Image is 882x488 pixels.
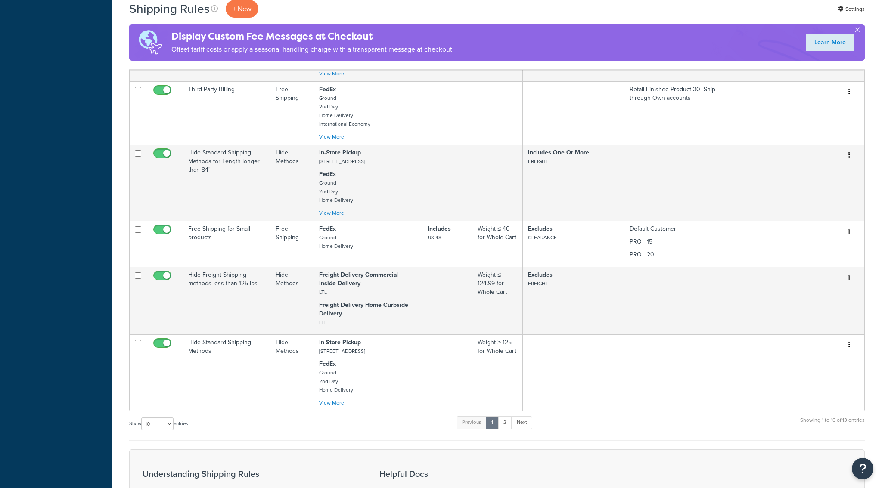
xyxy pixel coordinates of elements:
strong: FedEx [319,170,336,179]
a: Next [511,416,532,429]
a: View More [319,70,344,77]
p: PRO - 15 [630,238,725,246]
small: US 48 [428,234,441,241]
a: View More [319,399,344,407]
img: tab_domain_overview_orange.svg [23,50,30,57]
td: Weight ≤ 124.99 for Whole Cart [472,267,522,334]
small: CLEARANCE [528,234,557,241]
strong: Includes [428,224,451,233]
td: Hide Freight Shipping methods less than 125 lbs [183,267,270,334]
small: FREIGHT [528,158,548,165]
small: LTL [319,318,327,326]
strong: Excludes [528,270,553,279]
h4: Display Custom Fee Messages at Checkout [171,29,454,43]
a: 1 [486,416,499,429]
img: duties-banner-06bc72dcb5fe05cb3f9472aba00be2ae8eb53ab6f0d8bb03d382ba314ac3c341.png [129,24,171,61]
select: Showentries [141,417,174,430]
a: View More [319,133,344,141]
img: tab_keywords_by_traffic_grey.svg [86,50,93,57]
p: PRO - 20 [630,250,725,259]
small: LTL [319,288,327,296]
a: Previous [457,416,487,429]
p: Offset tariff costs or apply a seasonal handling charge with a transparent message at checkout. [171,43,454,56]
small: Ground 2nd Day Home Delivery [319,179,353,204]
td: Free Shipping [270,221,314,267]
small: Ground Home Delivery [319,234,353,250]
td: Weight ≥ 125 for Whole Cart [472,334,522,411]
strong: FedEx [319,359,336,368]
td: Hide Methods [270,334,314,411]
small: [STREET_ADDRESS] [319,158,365,165]
strong: Excludes [528,224,553,233]
h1: Shipping Rules [129,0,210,17]
td: Hide Methods [270,267,314,334]
strong: In-Store Pickup [319,148,361,157]
button: Open Resource Center [852,458,873,479]
div: Domain Overview [33,51,77,56]
div: Keywords by Traffic [95,51,145,56]
small: FREIGHT [528,280,548,287]
img: website_grey.svg [14,22,21,29]
div: v 4.0.25 [24,14,42,21]
strong: FedEx [319,85,336,94]
label: Show entries [129,417,188,430]
td: Hide Standard Shipping Methods for Length longer than 84" [183,145,270,221]
div: Domain: [DOMAIN_NAME] [22,22,95,29]
td: Hide Standard Shipping Methods [183,334,270,411]
td: Default Customer [624,221,730,267]
a: View More [319,209,344,217]
strong: Freight Delivery Commercial Inside Delivery [319,270,399,288]
td: Free Shipping for Small products [183,221,270,267]
h3: Helpful Docs [379,469,521,479]
small: Ground 2nd Day Home Delivery International Economy [319,94,370,128]
td: Third Party Billing [183,81,270,145]
strong: In-Store Pickup [319,338,361,347]
a: Learn More [806,34,854,51]
a: Settings [838,3,865,15]
td: Weight ≤ 40 for Whole Cart [472,221,522,267]
strong: FedEx [319,224,336,233]
small: [STREET_ADDRESS] [319,347,365,355]
div: Showing 1 to 10 of 13 entries [800,415,865,434]
img: logo_orange.svg [14,14,21,21]
td: Hide Methods [270,145,314,221]
a: 2 [498,416,512,429]
td: Free Shipping [270,81,314,145]
strong: Freight Delivery Home Curbside Delivery [319,300,408,318]
small: Ground 2nd Day Home Delivery [319,369,353,394]
td: Retail Finished Product 30- Ship through Own accounts [624,81,730,145]
h3: Understanding Shipping Rules [143,469,358,479]
strong: Includes One Or More [528,148,589,157]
